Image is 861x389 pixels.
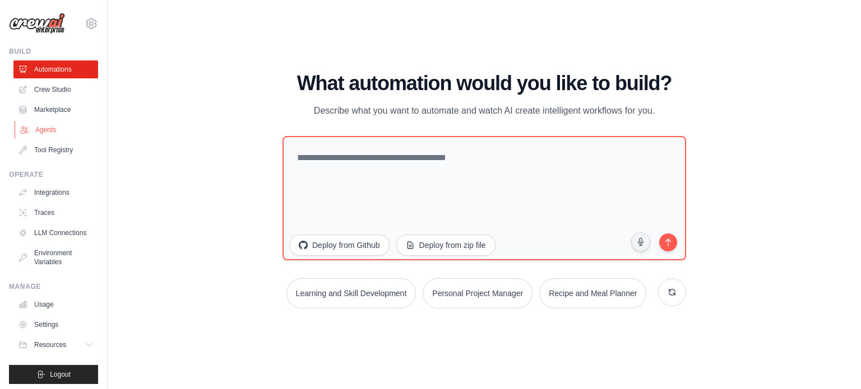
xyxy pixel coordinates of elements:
a: Agents [15,121,99,139]
button: Recipe and Meal Planner [539,278,646,308]
button: Resources [13,336,98,354]
h1: What automation would you like to build? [283,72,686,95]
button: Learning and Skill Development [286,278,416,308]
div: Build [9,47,98,56]
a: Traces [13,204,98,222]
span: Logout [50,370,71,379]
button: Personal Project Manager [423,278,533,308]
a: Tool Registry [13,141,98,159]
a: Crew Studio [13,81,98,99]
a: Integrations [13,184,98,201]
iframe: Chat Widget [805,335,861,389]
a: Marketplace [13,101,98,119]
p: Describe what you want to automate and watch AI create intelligent workflows for you. [296,104,673,118]
a: Usage [13,296,98,313]
div: Operate [9,170,98,179]
button: Logout [9,365,98,384]
a: Environment Variables [13,244,98,271]
img: Logo [9,13,65,34]
button: Deploy from zip file [396,235,496,256]
button: Deploy from Github [289,235,390,256]
div: Manage [9,282,98,291]
a: LLM Connections [13,224,98,242]
a: Automations [13,60,98,78]
a: Settings [13,316,98,334]
span: Resources [34,340,66,349]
